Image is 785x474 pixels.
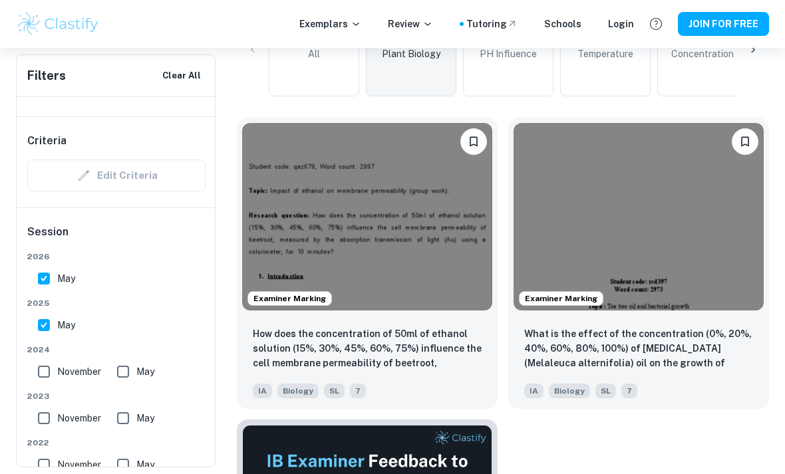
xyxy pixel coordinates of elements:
a: Tutoring [466,17,518,31]
span: 2025 [27,297,206,309]
span: Biology [277,384,319,398]
span: Concentration [671,47,734,61]
span: November [57,411,101,425]
span: 7 [621,384,637,398]
img: Clastify logo [16,11,100,37]
span: Examiner Marking [520,293,603,304]
span: Examiner Marking [248,293,331,304]
p: What is the effect of the concentration (0%, 20%, 40%, 60%, 80%, 100%) of tea tree (Melaleuca alt... [524,326,753,372]
span: 2026 [27,251,206,263]
span: May [136,457,154,472]
span: November [57,364,101,379]
span: 2024 [27,344,206,356]
button: Please log in to bookmark exemplars [460,128,487,155]
a: Schools [544,17,581,31]
span: November [57,457,101,472]
button: Help and Feedback [645,13,667,35]
h6: Session [27,224,206,251]
h6: Criteria [27,133,67,149]
span: IA [524,384,544,398]
p: Exemplars [299,17,361,31]
span: Temperature [577,47,633,61]
span: SL [324,384,345,398]
span: 7 [350,384,366,398]
span: SL [595,384,616,398]
span: May [136,411,154,425]
p: Review [388,17,433,31]
a: Login [608,17,634,31]
span: 2022 [27,437,206,449]
img: Biology IA example thumbnail: What is the effect of the concentration [514,123,764,310]
a: Examiner MarkingPlease log in to bookmark exemplarsWhat is the effect of the concentration (0%, 2... [508,118,769,409]
span: 2023 [27,390,206,402]
span: All [308,47,320,61]
button: Please log in to bookmark exemplars [732,128,758,155]
h6: Filters [27,66,66,85]
img: Biology IA example thumbnail: How does the concentration of 50ml of et [242,123,492,310]
span: May [57,271,75,286]
span: pH Influence [480,47,537,61]
button: JOIN FOR FREE [678,12,769,36]
a: Examiner MarkingPlease log in to bookmark exemplarsHow does the concentration of 50ml of ethanol ... [237,118,498,409]
span: Biology [549,384,590,398]
button: Clear All [159,66,204,86]
span: IA [253,384,272,398]
span: May [136,364,154,379]
span: Plant Biology [382,47,440,61]
span: May [57,318,75,332]
div: Criteria filters are unavailable when searching by topic [27,160,206,191]
p: How does the concentration of 50ml of ethanol solution (15%, 30%, 45%, 60%, 75%) influence the ce... [253,326,482,372]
